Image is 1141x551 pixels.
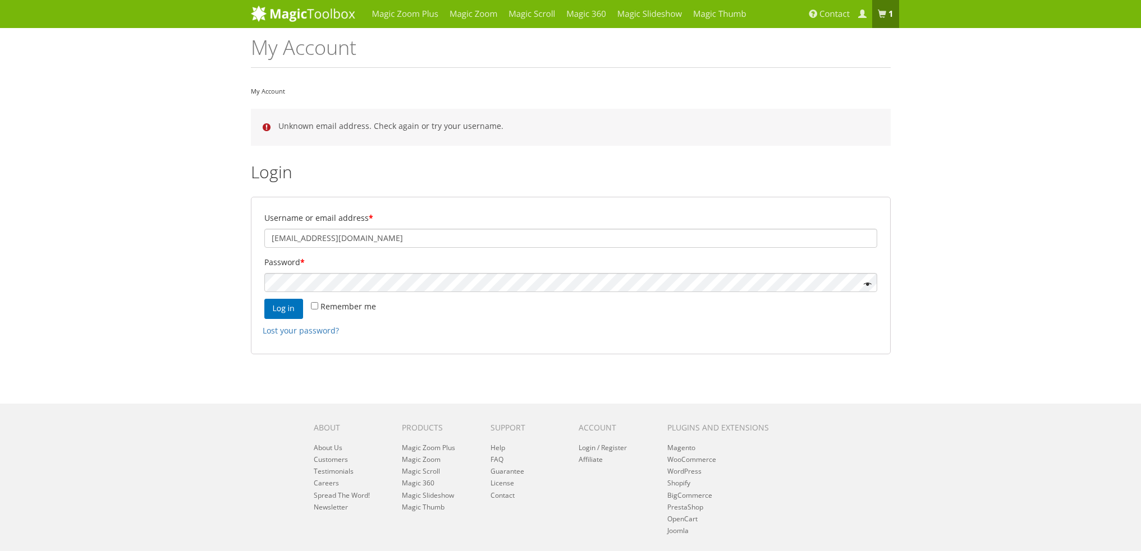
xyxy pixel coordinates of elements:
label: Username or email address [264,210,877,226]
label: Password [264,254,877,270]
h6: Products [402,423,473,432]
a: WordPress [667,466,702,476]
a: Spread The Word! [314,490,370,500]
a: BigCommerce [667,490,712,500]
a: Magic 360 [402,478,434,488]
a: Magento [667,443,695,452]
a: License [491,478,514,488]
span: Remember me [320,301,376,312]
a: Contact [491,490,515,500]
span: Contact [819,8,850,20]
h6: Plugins and extensions [667,423,783,432]
a: Shopify [667,478,690,488]
button: Log in [264,299,303,319]
img: MagicToolbox.com - Image tools for your website [251,5,355,22]
a: Magic Zoom Plus [402,443,455,452]
a: Newsletter [314,502,348,512]
a: Joomla [667,526,689,535]
a: FAQ [491,455,503,464]
b: 1 [888,8,893,20]
a: OpenCart [667,514,698,524]
a: Magic Thumb [402,502,445,512]
a: WooCommerce [667,455,716,464]
a: Customers [314,455,348,464]
a: Guarantee [491,466,524,476]
h1: My Account [251,36,891,68]
a: Magic Scroll [402,466,440,476]
h6: Account [579,423,650,432]
a: Careers [314,478,339,488]
h6: Support [491,423,562,432]
a: Lost your password? [263,325,339,336]
h6: About [314,423,385,432]
nav: My Account [251,85,891,98]
a: Affiliate [579,455,603,464]
a: Magic Slideshow [402,490,454,500]
a: Login / Register [579,443,627,452]
a: PrestaShop [667,502,703,512]
input: Remember me [311,302,318,309]
h2: Login [251,163,891,181]
li: Unknown email address. Check again or try your username. [278,119,875,132]
a: Magic Zoom [402,455,441,464]
a: Testimonials [314,466,354,476]
a: About Us [314,443,342,452]
a: Help [491,443,505,452]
